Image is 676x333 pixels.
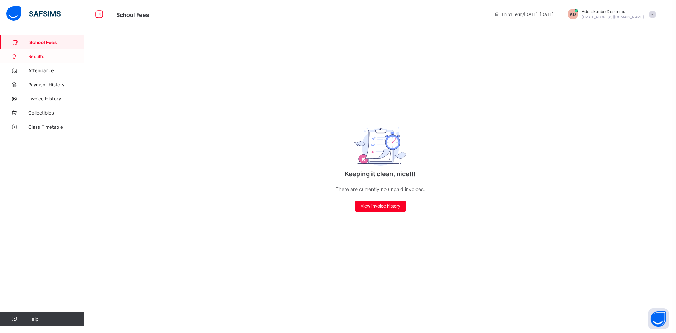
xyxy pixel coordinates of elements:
[6,6,61,21] img: safsims
[28,68,84,73] span: Attendance
[28,96,84,101] span: Invoice History
[28,54,84,59] span: Results
[310,185,451,193] p: There are currently no unpaid invoices.
[582,15,644,19] span: [EMAIL_ADDRESS][DOMAIN_NAME]
[361,203,400,209] span: View invoice history
[570,12,576,17] span: AD
[310,170,451,178] p: Keeping it clean, nice!!!
[28,316,84,322] span: Help
[648,308,669,329] button: Open asap
[494,12,553,17] span: session/term information
[354,127,407,166] img: empty_exam.25ac31c7e64bfa8fcc0a6b068b22d071.svg
[28,82,84,87] span: Payment History
[28,124,84,130] span: Class Timetable
[582,9,644,14] span: Adetokunbo Dosunmu
[561,9,659,19] div: AdetokunboDosunmu
[29,39,84,45] span: School Fees
[310,108,451,219] div: Keeping it clean, nice!!!
[116,11,149,18] span: School Fees
[28,110,84,116] span: Collectibles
